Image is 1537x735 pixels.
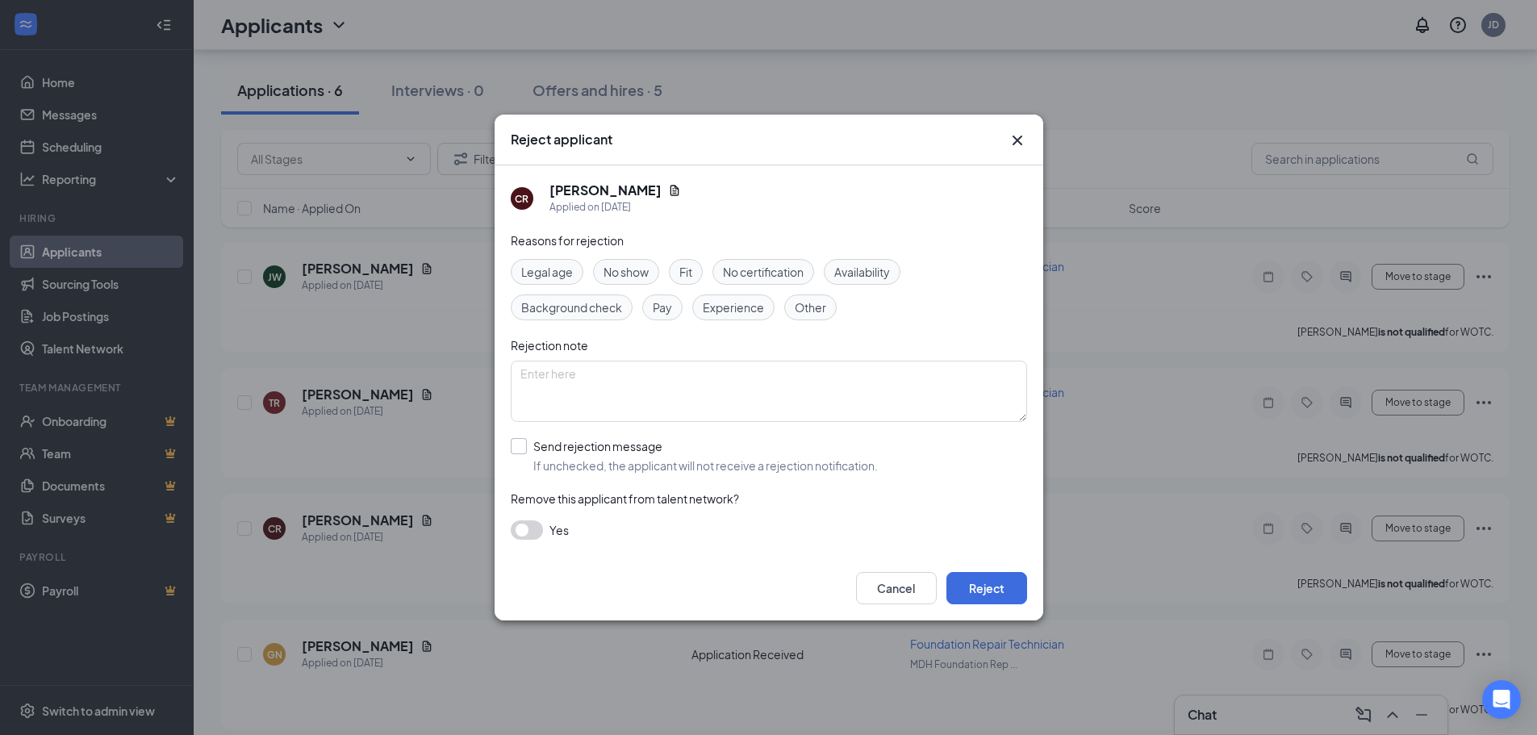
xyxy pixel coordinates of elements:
span: Availability [834,263,890,281]
div: Applied on [DATE] [549,199,681,215]
span: Pay [653,299,672,316]
span: No certification [723,263,804,281]
span: Yes [549,520,569,540]
svg: Cross [1008,131,1027,150]
span: Reasons for rejection [511,233,624,248]
button: Reject [946,572,1027,604]
h5: [PERSON_NAME] [549,182,662,199]
div: Open Intercom Messenger [1482,680,1521,719]
button: Close [1008,131,1027,150]
span: Background check [521,299,622,316]
span: Experience [703,299,764,316]
span: Other [795,299,826,316]
h3: Reject applicant [511,131,612,148]
svg: Document [668,184,681,197]
span: Remove this applicant from talent network? [511,491,739,506]
span: No show [604,263,649,281]
button: Cancel [856,572,937,604]
span: Rejection note [511,338,588,353]
div: CR [515,192,528,206]
span: Fit [679,263,692,281]
span: Legal age [521,263,573,281]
